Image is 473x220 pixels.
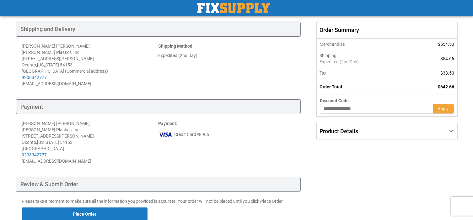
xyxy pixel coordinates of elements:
span: Shipping [320,53,336,58]
div: Shipping and Delivery [16,22,301,37]
div: Expedited (2nd Day) [158,52,294,59]
span: $554.50 [438,42,454,47]
span: [EMAIL_ADDRESS][DOMAIN_NAME] [22,81,92,86]
div: Credit Card *8966 [158,130,294,139]
a: store logo [197,3,270,13]
span: [EMAIL_ADDRESS][DOMAIN_NAME] [22,159,92,164]
a: 9208342777 [22,75,47,80]
span: Expedited (2nd Day) [320,59,407,65]
button: Apply [433,104,454,114]
span: Order Summary [316,22,457,39]
span: $642.66 [438,84,454,89]
span: Shipping Method [158,44,192,49]
div: Payment [16,99,301,114]
th: Tax [317,67,411,79]
span: Apply [438,106,449,111]
div: Review & Submit Order [16,177,301,192]
strong: : [158,44,194,49]
strong: Order Total [320,84,342,89]
span: $33.50 [441,71,454,76]
span: [US_STATE] [37,140,59,145]
th: Merchandise [317,39,411,50]
a: 9208342777 [22,152,47,157]
img: Fix Industrial Supply [197,3,270,13]
span: Product Details [320,128,358,134]
img: vi.png [158,130,173,139]
span: Discount Code: [320,98,350,103]
address: [PERSON_NAME] [PERSON_NAME] [PERSON_NAME] Plastics, Inc. [STREET_ADDRESS][PERSON_NAME] Oconto , 5... [22,43,158,87]
span: [US_STATE] [37,62,59,67]
strong: : [158,121,177,126]
span: Payment [158,121,176,126]
span: $54.66 [441,56,454,61]
p: Please take a moment to make sure all the information you provided is accurate. Your order will n... [22,198,295,204]
div: [PERSON_NAME] [PERSON_NAME] [PERSON_NAME] Plastics, Inc. [STREET_ADDRESS][PERSON_NAME] Oconto , 5... [22,120,158,158]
